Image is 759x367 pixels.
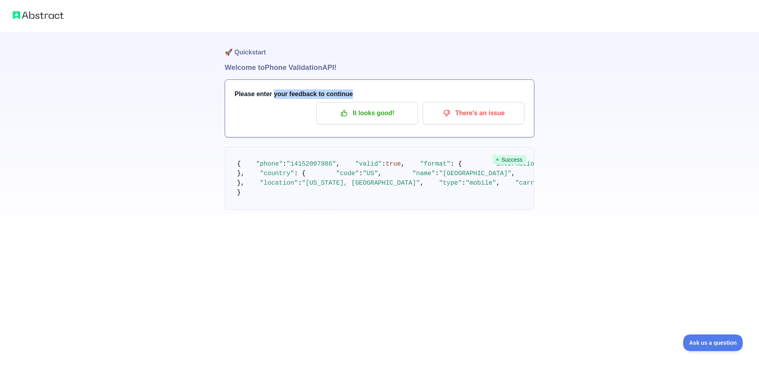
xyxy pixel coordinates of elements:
[298,180,302,187] span: :
[336,160,340,168] span: ,
[423,102,524,124] button: There's an issue
[683,334,743,351] iframe: Toggle Customer Support
[462,180,466,187] span: :
[511,170,515,177] span: ,
[336,170,359,177] span: "code"
[363,170,378,177] span: "US"
[496,180,500,187] span: ,
[420,160,451,168] span: "format"
[260,180,298,187] span: "location"
[439,180,462,187] span: "type"
[382,160,386,168] span: :
[322,106,412,120] p: It looks good!
[420,180,424,187] span: ,
[493,155,526,164] span: Success
[235,89,524,99] h3: Please enter your feedback to continue
[359,170,363,177] span: :
[355,160,382,168] span: "valid"
[316,102,418,124] button: It looks good!
[439,170,511,177] span: "[GEOGRAPHIC_DATA]"
[287,160,336,168] span: "14152007986"
[225,32,534,62] h1: 🚀 Quickstart
[401,160,405,168] span: ,
[225,62,534,73] h1: Welcome to Phone Validation API!
[294,170,306,177] span: : {
[492,160,549,168] span: "international"
[237,160,740,196] code: }, }, }
[378,170,382,177] span: ,
[237,160,241,168] span: {
[283,160,287,168] span: :
[435,170,439,177] span: :
[451,160,462,168] span: : {
[412,170,435,177] span: "name"
[466,180,496,187] span: "mobile"
[386,160,401,168] span: true
[302,180,420,187] span: "[US_STATE], [GEOGRAPHIC_DATA]"
[429,106,518,120] p: There's an issue
[515,180,549,187] span: "carrier"
[260,170,294,177] span: "country"
[256,160,283,168] span: "phone"
[13,10,64,21] img: Abstract logo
